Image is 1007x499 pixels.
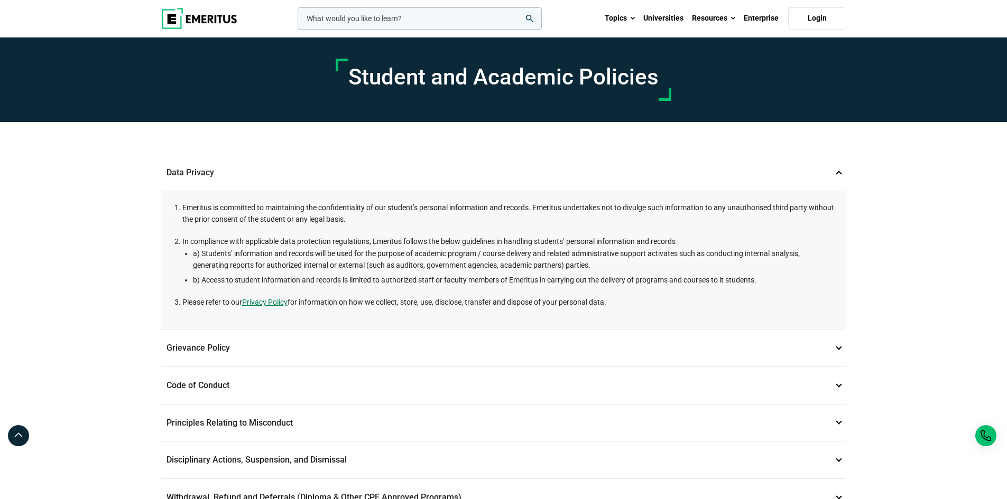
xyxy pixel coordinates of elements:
h1: Student and Academic Policies [348,64,659,90]
p: Code of Conduct [161,367,846,404]
li: Please refer to our for information on how we collect, store, use, disclose, transfer and dispose... [182,296,836,308]
a: Privacy Policy [242,296,288,308]
li: In compliance with applicable data protection regulations, Emeritus follows the below guidelines ... [182,236,836,286]
a: Login [788,7,846,30]
input: woocommerce-product-search-field-0 [298,7,542,30]
li: b) Access to student information and records is limited to authorized staff or faculty members of... [193,274,836,286]
p: Disciplinary Actions, Suspension, and Dismissal [161,441,846,478]
p: Grievance Policy [161,329,846,366]
p: Data Privacy [161,154,846,191]
p: Principles Relating to Misconduct [161,404,846,441]
li: Emeritus is committed to maintaining the confidentiality of our student’s personal information an... [182,202,836,225]
li: a) Students’ information and records will be used for the purpose of academic program / course de... [193,248,836,271]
